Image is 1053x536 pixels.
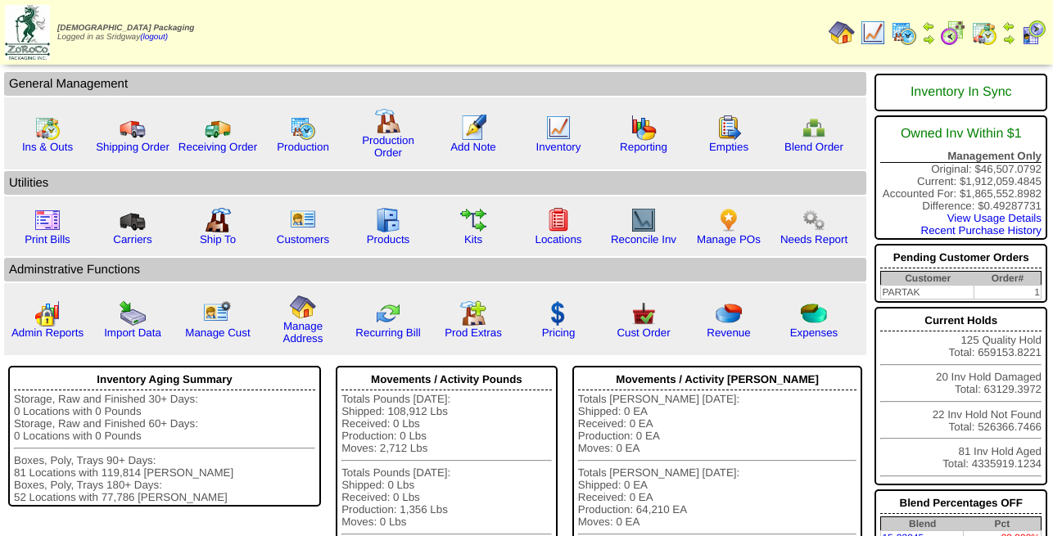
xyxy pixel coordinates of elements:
a: Shipping Order [96,141,169,153]
a: Blend Order [784,141,843,153]
img: graph2.png [34,300,61,327]
th: Order# [974,272,1042,286]
a: Production [277,141,329,153]
img: arrowleft.gif [922,20,935,33]
span: [DEMOGRAPHIC_DATA] Packaging [57,24,194,33]
a: Inventory [536,141,581,153]
img: calendarblend.gif [940,20,966,46]
img: import.gif [120,300,146,327]
img: managecust.png [203,300,233,327]
a: Manage POs [697,233,761,245]
img: arrowright.gif [922,33,935,46]
a: Admin Reports [11,327,84,339]
img: factory.gif [375,108,401,134]
a: Carriers [113,233,151,245]
div: Movements / Activity Pounds [341,369,552,390]
img: factory2.gif [205,207,231,233]
img: home.gif [290,294,316,320]
th: Customer [881,272,974,286]
a: View Usage Details [947,212,1042,224]
div: Inventory Aging Summary [14,369,315,390]
a: (logout) [140,33,168,42]
img: line_graph.gif [860,20,886,46]
img: prodextras.gif [460,300,486,327]
img: truck.gif [120,115,146,141]
img: zoroco-logo-small.webp [5,5,50,60]
img: reconcile.gif [375,300,401,327]
img: arrowleft.gif [1002,20,1015,33]
img: graph.gif [630,115,657,141]
img: line_graph2.gif [630,207,657,233]
a: Production Order [362,134,414,159]
td: General Management [4,72,866,96]
img: truck3.gif [120,207,146,233]
img: calendarcustomer.gif [1020,20,1046,46]
div: Movements / Activity [PERSON_NAME] [578,369,857,390]
a: Reporting [620,141,667,153]
img: workflow.png [801,207,827,233]
img: locations.gif [545,207,572,233]
a: Manage Cust [185,327,250,339]
a: Customers [277,233,329,245]
div: Original: $46,507.0792 Current: $1,912,059.4845 Accounted For: $1,865,552.8982 Difference: $0.492... [874,115,1047,240]
a: Revenue [707,327,750,339]
a: Empties [709,141,748,153]
div: Blend Percentages OFF [880,493,1042,514]
div: Storage, Raw and Finished 30+ Days: 0 Locations with 0 Pounds Storage, Raw and Finished 60+ Days:... [14,393,315,503]
img: cust_order.png [630,300,657,327]
img: po.png [716,207,742,233]
div: 125 Quality Hold Total: 659153.8221 20 Inv Hold Damaged Total: 63129.3972 22 Inv Hold Not Found T... [874,307,1047,485]
img: orders.gif [460,115,486,141]
div: Current Holds [880,310,1042,331]
img: calendarprod.gif [891,20,917,46]
img: network.png [801,115,827,141]
td: Adminstrative Functions [4,258,866,282]
a: Manage Address [283,320,323,345]
a: Recent Purchase History [921,224,1042,236]
a: Ins & Outs [22,141,73,153]
img: calendarinout.gif [971,20,997,46]
td: PARTAK [881,286,974,300]
th: Blend [881,517,964,531]
img: pie_chart2.png [801,300,827,327]
a: Prod Extras [445,327,502,339]
img: pie_chart.png [716,300,742,327]
a: Import Data [104,327,161,339]
a: Recurring Bill [355,327,420,339]
img: home.gif [829,20,855,46]
img: cabinet.gif [375,207,401,233]
img: truck2.gif [205,115,231,141]
a: Add Note [450,141,496,153]
a: Expenses [790,327,838,339]
div: Owned Inv Within $1 [880,119,1042,150]
td: Utilities [4,171,866,195]
img: workflow.gif [460,207,486,233]
a: Locations [535,233,581,245]
span: Logged in as Sridgway [57,24,194,42]
a: Ship To [200,233,236,245]
img: calendarinout.gif [34,115,61,141]
img: customers.gif [290,207,316,233]
div: Inventory In Sync [880,77,1042,108]
th: Pct [964,517,1042,531]
img: invoice2.gif [34,207,61,233]
img: workorder.gif [716,115,742,141]
img: line_graph.gif [545,115,572,141]
a: Products [367,233,410,245]
a: Receiving Order [179,141,257,153]
img: dollar.gif [545,300,572,327]
a: Needs Report [780,233,847,245]
img: arrowright.gif [1002,33,1015,46]
a: Kits [464,233,482,245]
div: Management Only [880,150,1042,163]
a: Pricing [542,327,576,339]
img: calendarprod.gif [290,115,316,141]
a: Reconcile Inv [611,233,676,245]
a: Cust Order [617,327,670,339]
td: 1 [974,286,1042,300]
div: Pending Customer Orders [880,247,1042,268]
a: Print Bills [25,233,70,245]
